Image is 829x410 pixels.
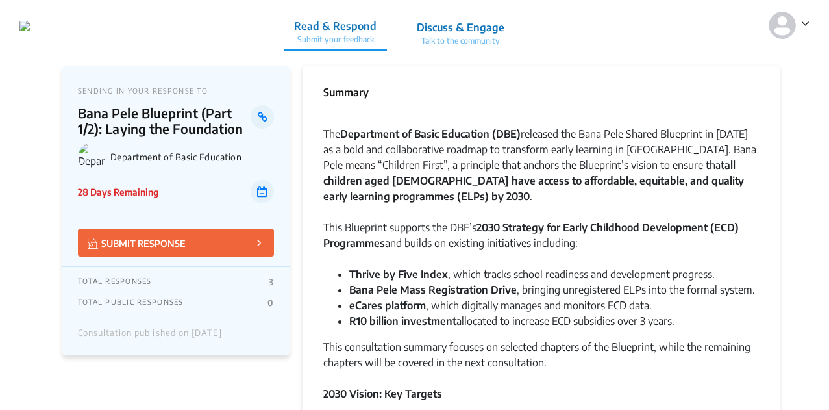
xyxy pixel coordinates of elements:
p: Summary [323,84,369,100]
strong: 2030 Strategy for Early Childhood Development (ECD) Programmes [323,221,739,250]
li: , bringing unregistered ELPs into the formal system. [349,282,759,298]
p: Talk to the community [417,35,504,47]
strong: Department of Basic Education (DBE) [340,127,521,140]
p: SENDING IN YOUR RESPONSE TO [78,86,274,95]
img: r3bhv9o7vttlwasn7lg2llmba4yf [19,21,30,31]
div: This Blueprint supports the DBE’s and builds on existing initiatives including: [323,220,759,266]
strong: eCares platform [349,299,426,312]
strong: 2030 Vision: Key Targets [323,387,442,400]
button: SUBMIT RESPONSE [78,229,274,257]
strong: Bana Pele Mass Registration Drive [349,283,517,296]
div: This consultation summary focuses on selected chapters of the Blueprint, while the remaining chap... [323,339,759,386]
p: 3 [269,277,273,287]
img: Vector.jpg [88,238,98,249]
p: SUBMIT RESPONSE [88,235,186,250]
li: , which digitally manages and monitors ECD data. [349,298,759,313]
p: Discuss & Engage [417,19,504,35]
p: TOTAL PUBLIC RESPONSES [78,298,184,308]
strong: Thrive by Five Index [349,268,448,281]
img: Department of Basic Education logo [78,143,105,170]
p: Department of Basic Education [110,151,274,162]
p: Submit your feedback [294,34,377,45]
img: person-default.svg [769,12,796,39]
strong: all children aged [DEMOGRAPHIC_DATA] have access to affordable, equitable, and quality early lear... [323,159,744,203]
p: 28 Days Remaining [78,185,158,199]
p: Read & Respond [294,18,377,34]
div: Consultation published on [DATE] [78,328,222,345]
strong: investment [401,314,456,327]
p: TOTAL RESPONSES [78,277,152,287]
div: The released the Bana Pele Shared Blueprint in [DATE] as a bold and collaborative roadmap to tran... [323,126,759,220]
li: allocated to increase ECD subsidies over 3 years. [349,313,759,329]
p: Bana Pele Blueprint (Part 1/2): Laying the Foundation [78,105,251,136]
p: 0 [267,298,273,308]
li: , which tracks school readiness and development progress. [349,266,759,282]
strong: R10 billion [349,314,399,327]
